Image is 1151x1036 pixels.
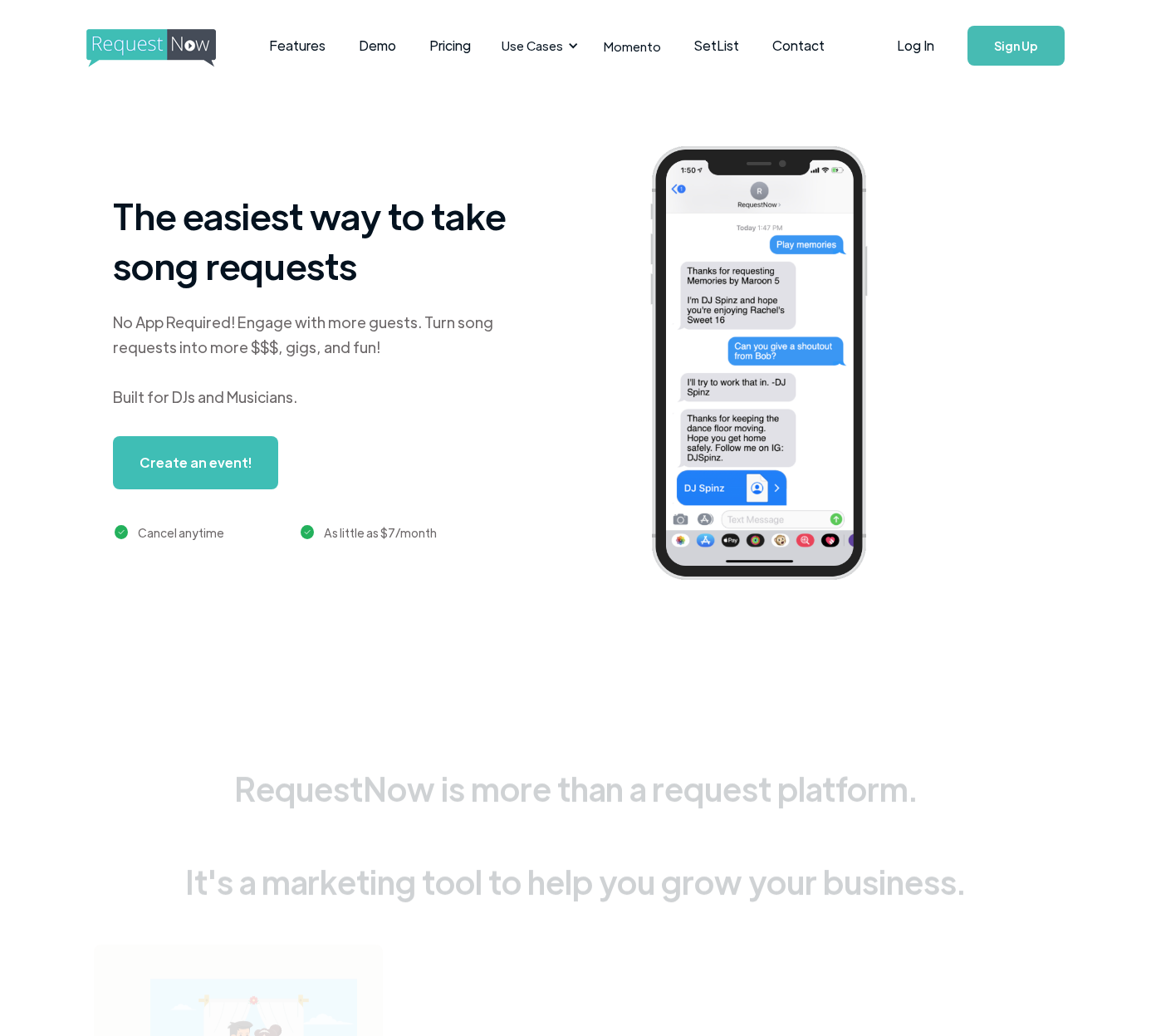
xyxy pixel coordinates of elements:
[113,310,528,410] div: No App Required! Engage with more guests. Turn song requests into more $$$, gigs, and fun! Built ...
[138,523,224,543] div: Cancel anytime
[252,20,342,71] a: Features
[113,436,278,489] a: Create an event!
[113,190,528,290] h1: The easiest way to take song requests
[967,26,1065,66] a: Sign Up
[492,20,583,71] div: Use Cases
[301,525,315,539] img: green checkmark
[185,765,966,905] div: RequestNow is more than a request platform. It's a marketing tool to help you grow your business.
[880,17,951,75] a: Log In
[631,135,912,597] img: iphone screenshot
[502,37,563,55] div: Use Cases
[587,22,678,71] a: Momento
[678,20,756,71] a: SetList
[324,523,437,543] div: As little as $7/month
[115,525,129,539] img: green checkmark
[86,29,247,67] img: requestnow logo
[86,29,211,62] a: home
[413,20,487,71] a: Pricing
[342,20,413,71] a: Demo
[756,20,841,71] a: Contact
